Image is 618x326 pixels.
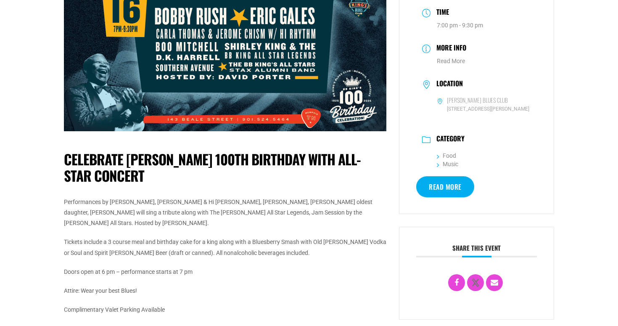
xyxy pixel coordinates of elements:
[447,96,508,104] h6: [PERSON_NAME] Blues Club
[416,244,537,257] h3: Share this event
[432,42,466,55] h3: More Info
[432,135,465,145] h3: Category
[416,176,474,197] a: Read More
[64,151,386,184] h1: Celebrate [PERSON_NAME] 100th Birthday with All-Star Concert
[64,197,386,229] p: Performances by [PERSON_NAME], [PERSON_NAME] & Hi [PERSON_NAME], [PERSON_NAME], [PERSON_NAME] old...
[486,274,503,291] a: Email
[432,80,463,90] h3: Location
[64,237,386,258] p: Tickets include a 3 course meal and birthday cake for a king along with a Bluesberry Smash with O...
[437,105,531,113] span: [STREET_ADDRESS][PERSON_NAME]
[437,161,458,167] a: Music
[437,22,483,29] abbr: 7:00 pm - 9:30 pm
[437,152,456,159] a: Food
[467,274,484,291] a: X Social Network
[432,7,449,19] h3: Time
[64,286,386,296] p: Attire: Wear your best Blues!
[64,267,386,277] p: Doors open at 6 pm – performance starts at 7 pm
[448,274,465,291] a: Share on Facebook
[437,58,465,64] a: Read More
[64,305,386,315] p: Complimentary Valet Parking Available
